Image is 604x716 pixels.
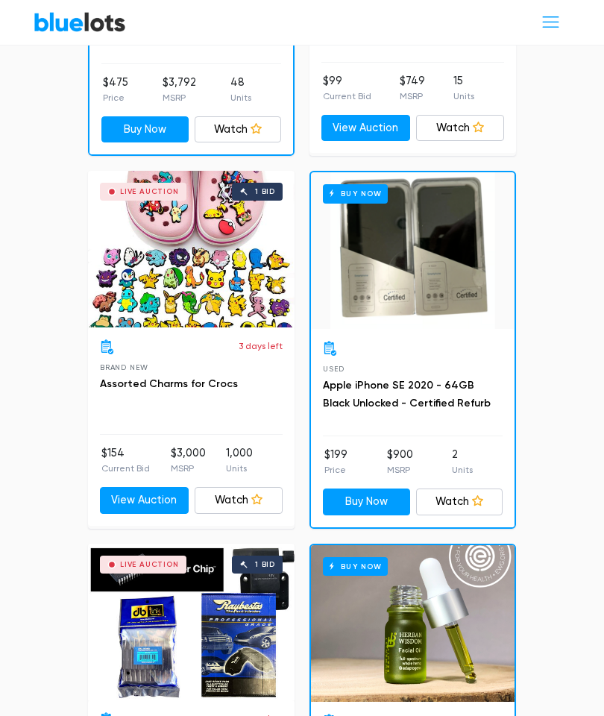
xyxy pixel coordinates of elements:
[531,8,570,36] button: Toggle navigation
[323,489,410,515] a: Buy Now
[171,445,206,475] li: $3,000
[88,544,295,700] a: Live Auction 1 bid
[323,365,345,373] span: Used
[34,11,126,33] a: BlueLots
[400,89,425,103] p: MSRP
[101,462,150,475] p: Current Bid
[323,379,491,409] a: Apple iPhone SE 2020 - 64GB Black Unlocked - Certified Refurb
[453,73,474,103] li: 15
[101,116,189,143] a: Buy Now
[323,184,388,203] h6: Buy Now
[120,188,179,195] div: Live Auction
[452,447,473,477] li: 2
[230,75,251,104] li: 48
[195,116,282,143] a: Watch
[452,463,473,477] p: Units
[387,463,413,477] p: MSRP
[387,447,413,477] li: $900
[400,73,425,103] li: $749
[163,91,196,104] p: MSRP
[416,115,505,142] a: Watch
[226,445,253,475] li: 1,000
[100,487,189,514] a: View Auction
[311,172,515,329] a: Buy Now
[321,115,410,142] a: View Auction
[230,91,251,104] p: Units
[103,75,128,104] li: $475
[324,447,347,477] li: $199
[195,487,283,514] a: Watch
[453,89,474,103] p: Units
[171,462,206,475] p: MSRP
[416,489,503,515] a: Watch
[103,91,128,104] p: Price
[324,463,347,477] p: Price
[323,557,388,576] h6: Buy Now
[120,561,179,568] div: Live Auction
[226,462,253,475] p: Units
[239,339,283,353] p: 3 days left
[101,445,150,475] li: $154
[323,73,371,103] li: $99
[311,545,515,702] a: Buy Now
[255,188,275,195] div: 1 bid
[100,377,238,390] a: Assorted Charms for Crocs
[323,89,371,103] p: Current Bid
[163,75,196,104] li: $3,792
[88,171,295,327] a: Live Auction 1 bid
[255,561,275,568] div: 1 bid
[100,363,148,371] span: Brand New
